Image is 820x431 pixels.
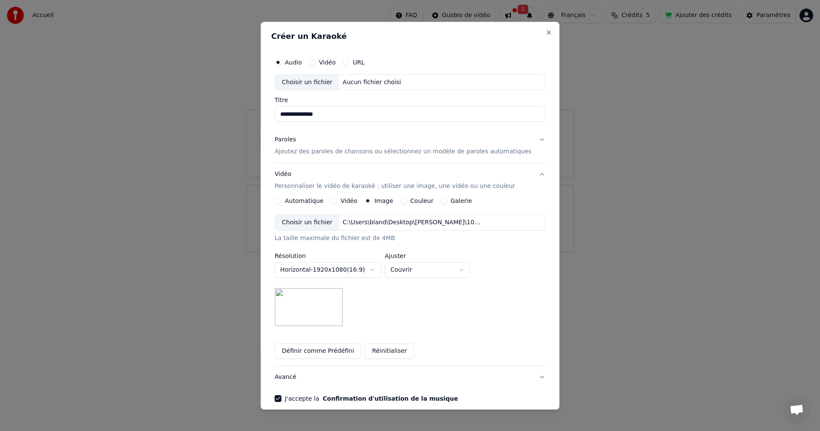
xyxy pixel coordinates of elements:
[275,366,545,388] button: Avancé
[275,215,339,230] div: Choisir un fichier
[365,343,414,359] button: Réinitialiser
[319,59,336,65] label: Vidéo
[275,129,545,163] button: ParolesAjoutez des paroles de chansons ou sélectionnez un modèle de paroles automatiques
[275,343,361,359] button: Définir comme Prédéfini
[271,32,549,40] h2: Créer un Karaoké
[385,253,470,259] label: Ajuster
[451,198,472,204] label: Galerie
[275,163,545,197] button: VidéoPersonnaliser le vidéo de karaoké : utiliser une image, une vidéo ou une couleur
[340,218,485,227] div: C:\Users\bland\Desktop\[PERSON_NAME]\1000089873.jpg
[285,396,458,402] label: J'accepte la
[275,74,339,90] div: Choisir un fichier
[340,78,405,86] div: Aucun fichier choisi
[353,59,365,65] label: URL
[275,234,545,243] div: La taille maximale du fichier est de 4MB
[275,97,545,103] label: Titre
[275,182,515,191] p: Personnaliser le vidéo de karaoké : utiliser une image, une vidéo ou une couleur
[275,197,545,366] div: VidéoPersonnaliser le vidéo de karaoké : utiliser une image, une vidéo ou une couleur
[341,198,357,204] label: Vidéo
[275,135,296,144] div: Paroles
[275,253,381,259] label: Résolution
[323,396,458,402] button: J'accepte la
[275,147,532,156] p: Ajoutez des paroles de chansons ou sélectionnez un modèle de paroles automatiques
[285,198,323,204] label: Automatique
[410,198,433,204] label: Couleur
[275,170,515,191] div: Vidéo
[375,198,393,204] label: Image
[285,59,302,65] label: Audio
